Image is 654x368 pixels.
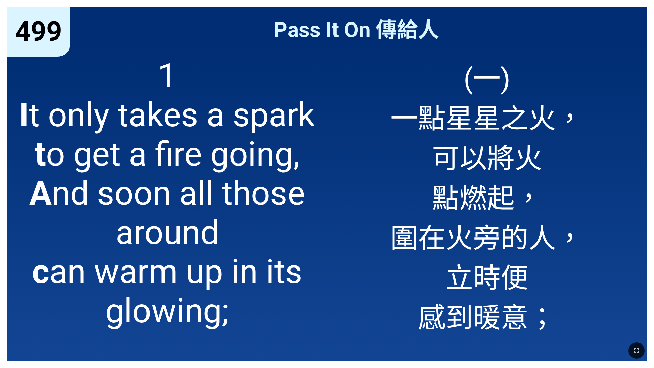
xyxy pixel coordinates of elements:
[19,95,29,135] b: I
[390,56,583,335] span: (一) 一點星星之火， 可以將火 點燃起， 圍在火旁的人， 立時便 感到暖意；
[15,16,62,48] span: 499
[29,174,52,213] b: A
[15,56,320,331] span: 1 t only takes a spark o get a fire going, nd soon all those around an warm up in its glowing;
[274,13,439,43] span: Pass It On 傳給人
[32,252,49,291] b: c
[35,135,46,174] b: t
